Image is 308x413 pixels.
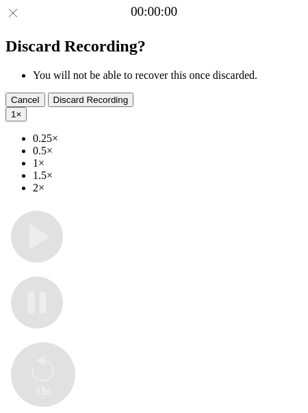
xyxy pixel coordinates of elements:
button: 1× [5,107,27,121]
li: 1× [33,157,303,169]
li: 0.25× [33,132,303,145]
li: 2× [33,182,303,194]
li: 1.5× [33,169,303,182]
h2: Discard Recording? [5,37,303,56]
span: 1 [11,109,16,119]
li: You will not be able to recover this once discarded. [33,69,303,82]
li: 0.5× [33,145,303,157]
button: Discard Recording [48,93,134,107]
button: Cancel [5,93,45,107]
a: 00:00:00 [131,4,177,19]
